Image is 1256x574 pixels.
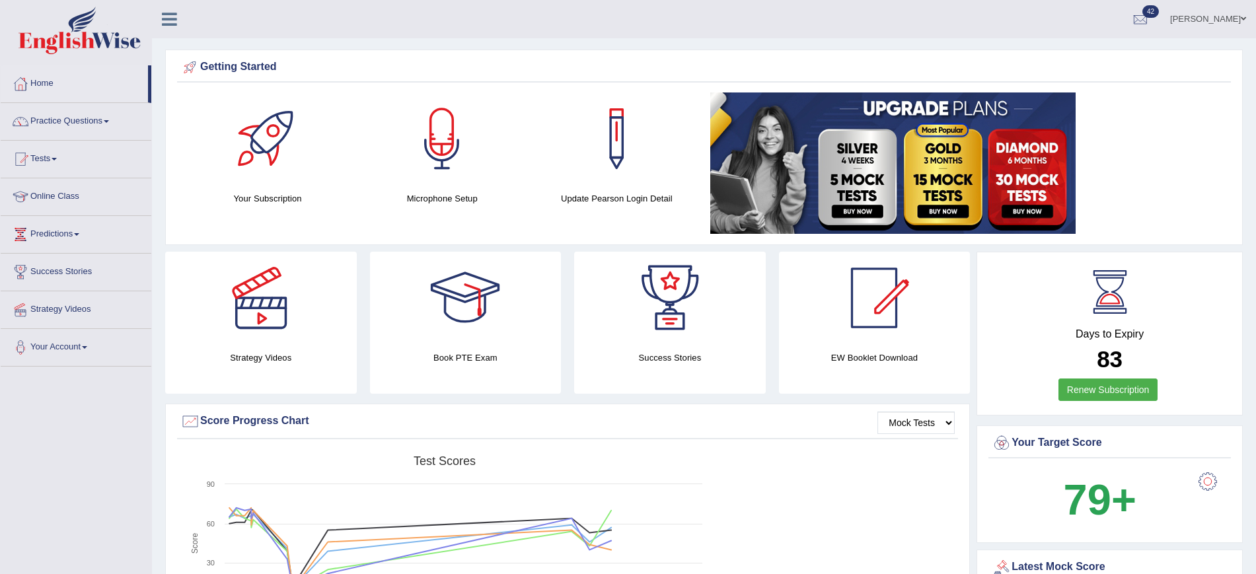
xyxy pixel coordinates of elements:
[536,192,697,205] h4: Update Pearson Login Detail
[180,57,1228,77] div: Getting Started
[1,329,151,362] a: Your Account
[710,92,1076,234] img: small5.jpg
[1,65,148,98] a: Home
[414,454,476,468] tspan: Test scores
[779,351,971,365] h4: EW Booklet Download
[1,216,151,249] a: Predictions
[992,328,1228,340] h4: Days to Expiry
[1,141,151,174] a: Tests
[1058,378,1158,401] a: Renew Subscription
[207,480,215,488] text: 90
[370,351,562,365] h4: Book PTE Exam
[1064,476,1136,524] b: 79+
[187,192,348,205] h4: Your Subscription
[207,559,215,567] text: 30
[1,254,151,287] a: Success Stories
[1097,346,1123,372] b: 83
[190,533,200,554] tspan: Score
[1,103,151,136] a: Practice Questions
[361,192,523,205] h4: Microphone Setup
[1,178,151,211] a: Online Class
[165,351,357,365] h4: Strategy Videos
[574,351,766,365] h4: Success Stories
[1,291,151,324] a: Strategy Videos
[180,412,955,431] div: Score Progress Chart
[992,433,1228,453] div: Your Target Score
[1142,5,1159,18] span: 42
[207,520,215,528] text: 60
